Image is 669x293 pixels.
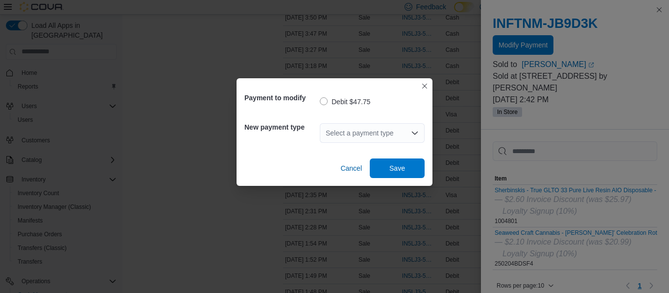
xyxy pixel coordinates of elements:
[411,129,419,137] button: Open list of options
[244,88,318,108] h5: Payment to modify
[389,163,405,173] span: Save
[244,117,318,137] h5: New payment type
[326,127,327,139] input: Accessible screen reader label
[336,158,366,178] button: Cancel
[370,158,425,178] button: Save
[419,80,430,92] button: Closes this modal window
[340,163,362,173] span: Cancel
[320,96,370,108] label: Debit $47.75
